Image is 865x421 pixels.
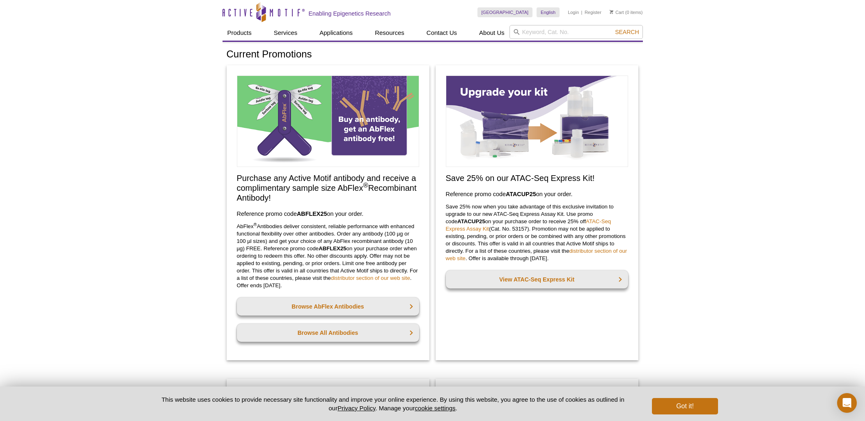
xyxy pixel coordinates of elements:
[477,7,533,17] a: [GEOGRAPHIC_DATA]
[297,210,327,217] strong: ABFLEX25
[446,270,628,288] a: View ATAC-Seq Express Kit
[237,173,419,203] h2: Purchase any Active Motif antibody and receive a complimentary sample size AbFlex Recombinant Ant...
[415,405,455,412] button: cookie settings
[269,25,303,41] a: Services
[610,9,624,15] a: Cart
[237,223,419,289] p: AbFlex Antibodies deliver consistent, reliable performance with enhanced functional flexibility o...
[223,25,257,41] a: Products
[422,25,462,41] a: Contact Us
[837,393,857,413] div: Open Intercom Messenger
[363,182,368,190] sup: ®
[314,25,358,41] a: Applications
[237,324,419,342] a: Browse All Antibodies
[585,9,601,15] a: Register
[615,29,639,35] span: Search
[613,28,641,36] button: Search
[446,173,628,183] h2: Save 25% on our ATAC-Seq Express Kit!
[509,25,643,39] input: Keyword, Cat. No.
[319,245,346,252] strong: ABFLEX25
[568,9,579,15] a: Login
[610,10,613,14] img: Your Cart
[237,209,419,219] h3: Reference promo code on your order.
[446,76,628,167] img: Save on ATAC-Seq Express Assay Kit
[537,7,560,17] a: English
[446,189,628,199] h3: Reference promo code on your order.
[581,7,583,17] li: |
[227,49,639,61] h1: Current Promotions
[254,222,257,227] sup: ®
[370,25,409,41] a: Resources
[474,25,509,41] a: About Us
[446,203,628,262] p: Save 25% now when you take advantage of this exclusive invitation to upgrade to our new ATAC-Seq ...
[652,398,718,414] button: Got it!
[337,405,375,412] a: Privacy Policy
[610,7,643,17] li: (0 items)
[147,395,639,412] p: This website uses cookies to provide necessary site functionality and improve your online experie...
[331,275,410,281] a: distributor section of our web site
[237,297,419,316] a: Browse AbFlex Antibodies
[457,218,485,224] strong: ATACUP25
[309,10,391,17] h2: Enabling Epigenetics Research
[237,76,419,167] img: Free Sample Size AbFlex Antibody
[506,191,536,197] strong: ATACUP25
